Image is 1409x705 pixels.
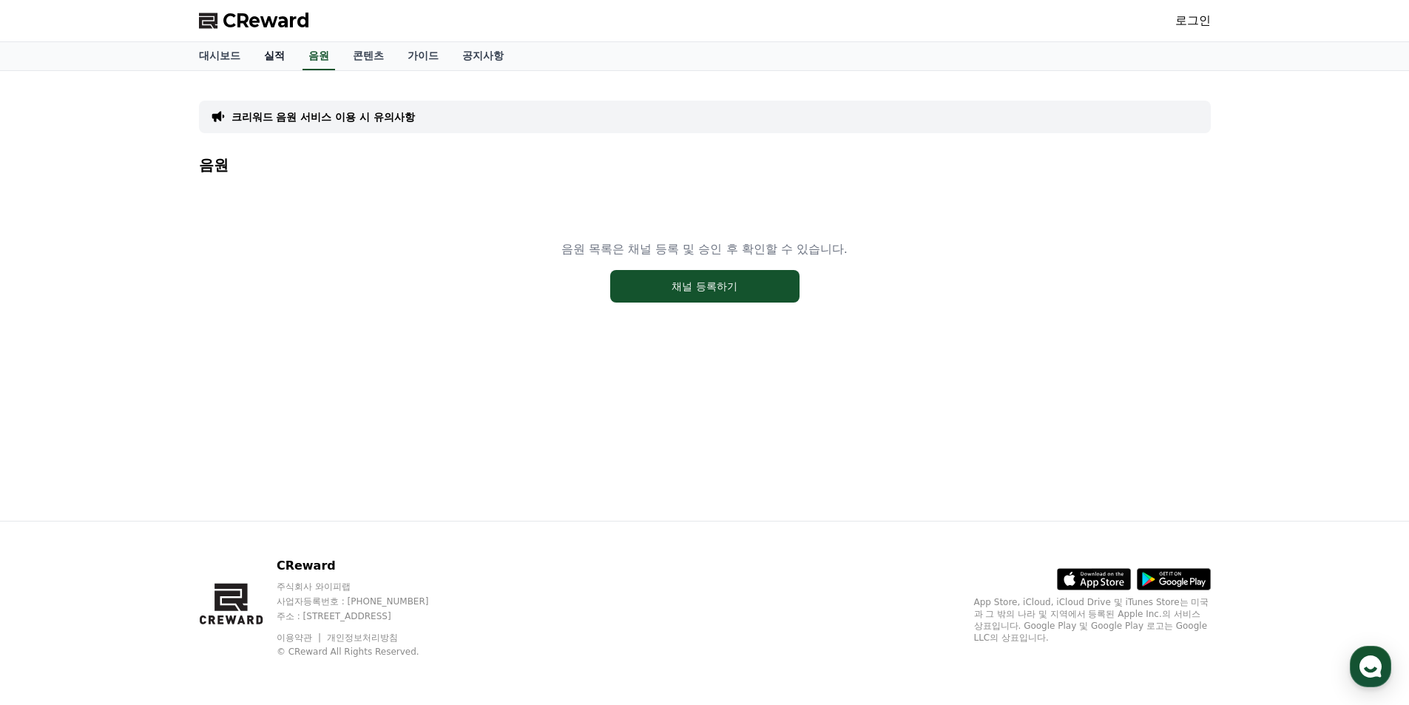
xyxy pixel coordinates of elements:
[277,633,323,643] a: 이용약관
[974,596,1211,644] p: App Store, iCloud, iCloud Drive 및 iTunes Store는 미국과 그 밖의 나라 및 지역에서 등록된 Apple Inc.의 서비스 상표입니다. Goo...
[277,646,457,658] p: © CReward All Rights Reserved.
[610,270,800,303] button: 채널 등록하기
[232,109,415,124] a: 크리워드 음원 서비스 이용 시 유의사항
[1175,12,1211,30] a: 로그인
[561,240,848,258] p: 음원 목록은 채널 등록 및 승인 후 확인할 수 있습니다.
[98,469,191,506] a: 대화
[229,491,246,503] span: 설정
[223,9,310,33] span: CReward
[277,581,457,593] p: 주식회사 와이피랩
[277,557,457,575] p: CReward
[252,42,297,70] a: 실적
[396,42,450,70] a: 가이드
[187,42,252,70] a: 대시보드
[4,469,98,506] a: 홈
[191,469,284,506] a: 설정
[277,596,457,607] p: 사업자등록번호 : [PHONE_NUMBER]
[341,42,396,70] a: 콘텐츠
[303,42,335,70] a: 음원
[199,157,1211,173] h4: 음원
[327,633,398,643] a: 개인정보처리방침
[450,42,516,70] a: 공지사항
[277,610,457,622] p: 주소 : [STREET_ADDRESS]
[135,492,153,504] span: 대화
[47,491,55,503] span: 홈
[199,9,310,33] a: CReward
